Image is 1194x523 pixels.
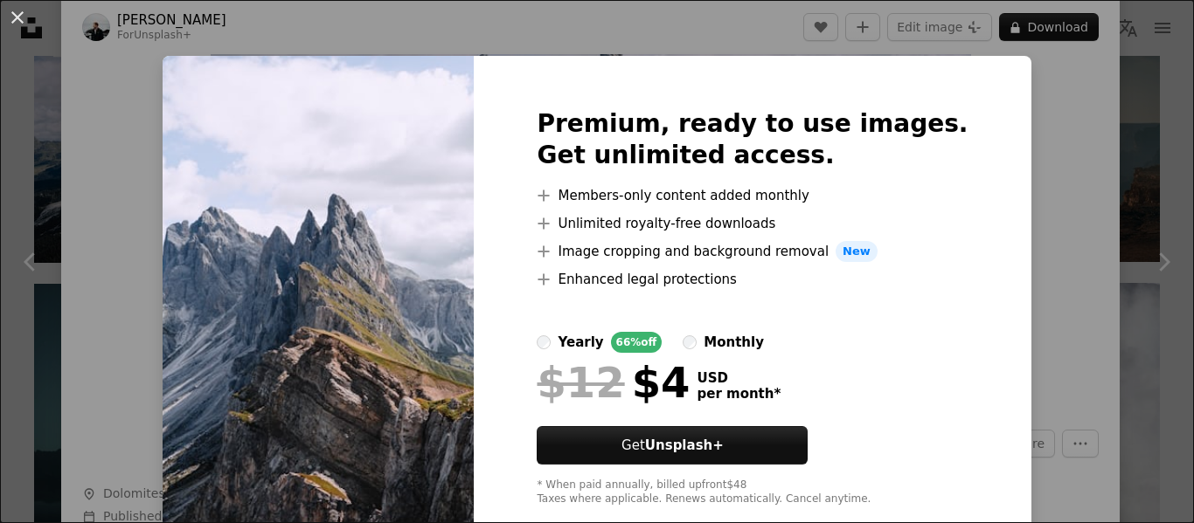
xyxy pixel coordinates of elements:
[697,386,781,402] span: per month *
[537,360,690,405] div: $4
[537,241,968,262] li: Image cropping and background removal
[611,332,663,353] div: 66% off
[697,370,781,386] span: USD
[537,185,968,206] li: Members-only content added monthly
[537,269,968,290] li: Enhanced legal protections
[645,437,724,453] strong: Unsplash+
[558,332,603,353] div: yearly
[537,108,968,171] h2: Premium, ready to use images. Get unlimited access.
[704,332,764,353] div: monthly
[537,426,808,465] button: GetUnsplash+
[836,241,878,262] span: New
[537,335,551,349] input: yearly66%off
[537,213,968,234] li: Unlimited royalty-free downloads
[683,335,697,349] input: monthly
[537,360,624,405] span: $12
[537,478,968,506] div: * When paid annually, billed upfront $48 Taxes where applicable. Renews automatically. Cancel any...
